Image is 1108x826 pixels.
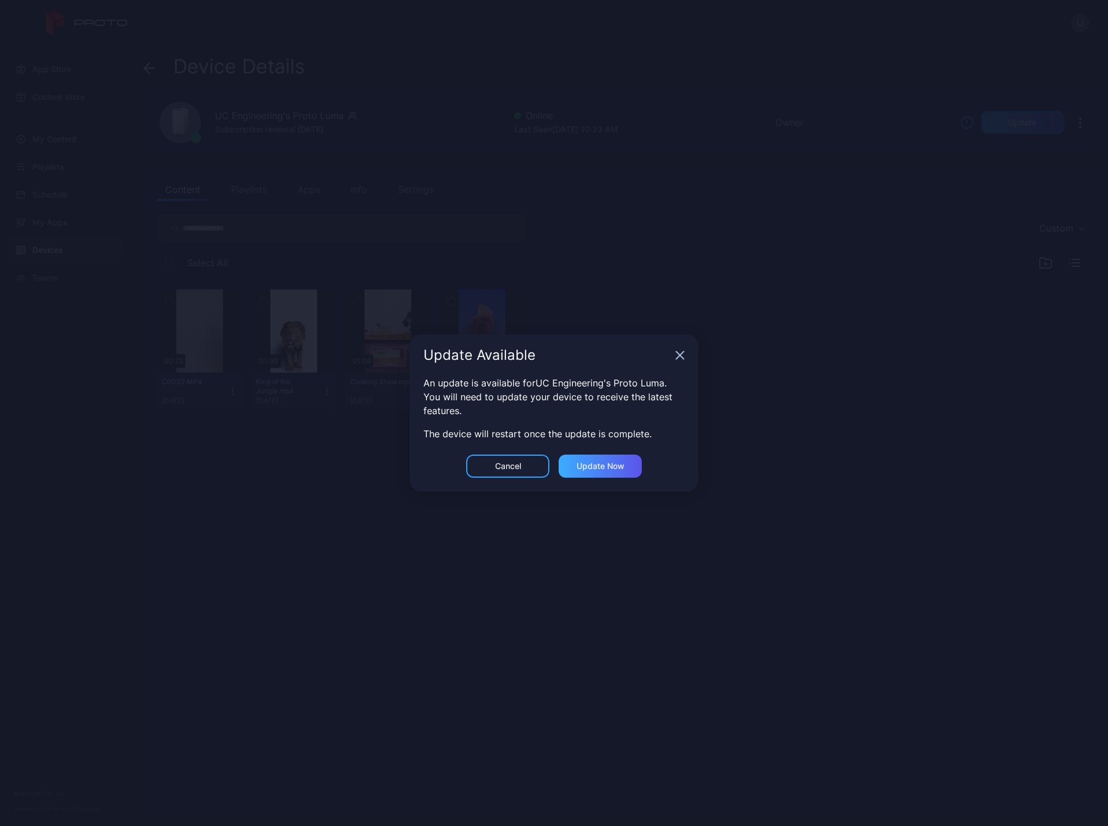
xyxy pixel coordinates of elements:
div: The device will restart once the update is complete. [423,427,685,441]
button: Cancel [466,455,549,478]
div: Cancel [495,462,521,471]
div: Update Available [423,348,671,362]
button: Update now [559,455,642,478]
div: You will need to update your device to receive the latest features. [423,390,685,418]
div: Update now [577,462,624,471]
div: An update is available for UC Engineering's Proto Luma . [423,376,685,390]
